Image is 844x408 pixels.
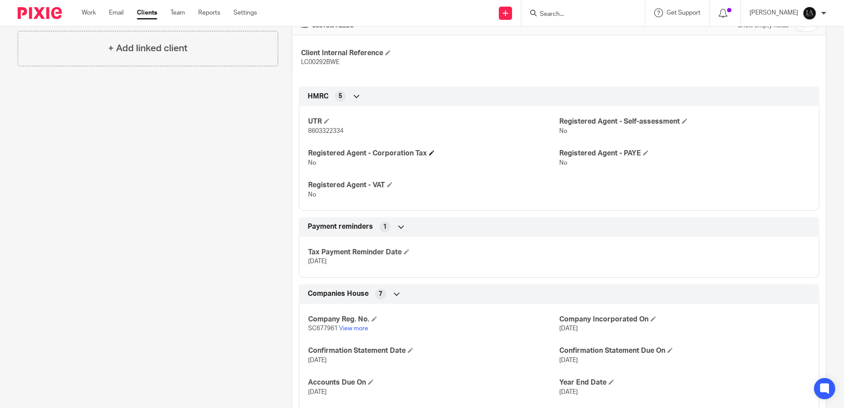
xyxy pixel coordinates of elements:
[750,8,798,17] p: [PERSON_NAME]
[308,357,327,363] span: [DATE]
[170,8,185,17] a: Team
[308,248,559,257] h4: Tax Payment Reminder Date
[667,10,701,16] span: Get Support
[308,160,316,166] span: No
[559,149,810,158] h4: Registered Agent - PAYE
[339,325,368,332] a: View more
[308,128,343,134] span: 8603322334
[559,117,810,126] h4: Registered Agent - Self-assessment
[308,181,559,190] h4: Registered Agent - VAT
[308,192,316,198] span: No
[109,8,124,17] a: Email
[308,325,338,332] span: SC677961
[559,389,578,395] span: [DATE]
[308,149,559,158] h4: Registered Agent - Corporation Tax
[559,315,810,324] h4: Company Incorporated On
[308,378,559,387] h4: Accounts Due On
[308,222,373,231] span: Payment reminders
[559,346,810,355] h4: Confirmation Statement Due On
[559,128,567,134] span: No
[559,325,578,332] span: [DATE]
[308,315,559,324] h4: Company Reg. No.
[379,290,382,298] span: 7
[308,117,559,126] h4: UTR
[301,59,339,65] span: LC00292BWE
[234,8,257,17] a: Settings
[308,92,328,101] span: HMRC
[559,160,567,166] span: No
[308,289,369,298] span: Companies House
[82,8,96,17] a: Work
[539,11,618,19] input: Search
[803,6,817,20] img: Lockhart+Amin+-+1024x1024+-+light+on+dark.jpg
[559,357,578,363] span: [DATE]
[383,223,387,231] span: 1
[108,42,188,55] h4: + Add linked client
[308,258,327,264] span: [DATE]
[339,92,342,101] span: 5
[18,7,62,19] img: Pixie
[308,346,559,355] h4: Confirmation Statement Date
[137,8,157,17] a: Clients
[198,8,220,17] a: Reports
[301,49,559,58] h4: Client Internal Reference
[308,389,327,395] span: [DATE]
[559,378,810,387] h4: Year End Date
